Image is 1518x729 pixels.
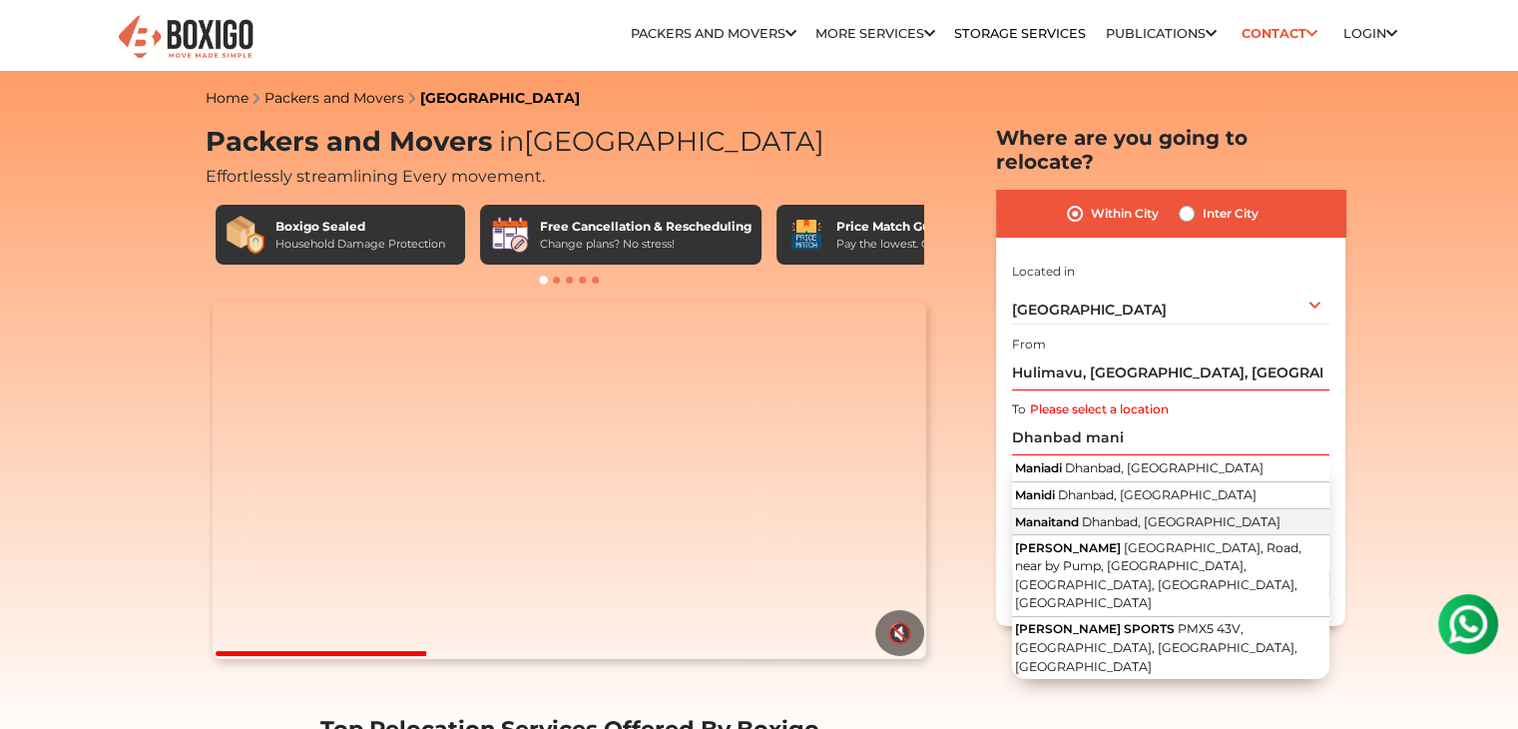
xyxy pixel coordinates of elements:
a: Packers and Movers [631,26,796,41]
a: More services [815,26,935,41]
img: Free Cancellation & Rescheduling [490,215,530,255]
span: [PERSON_NAME] [1015,540,1121,555]
button: Maniadi Dhanbad, [GEOGRAPHIC_DATA] [1012,456,1329,482]
h2: Where are you going to relocate? [996,126,1345,174]
span: Effortlessly streamlining Every movement. [206,167,545,186]
span: Dhanbad, [GEOGRAPHIC_DATA] [1058,487,1257,502]
span: [GEOGRAPHIC_DATA], Road, near by Pump, [GEOGRAPHIC_DATA], [GEOGRAPHIC_DATA], [GEOGRAPHIC_DATA], [... [1015,540,1301,611]
div: Change plans? No stress! [540,236,752,253]
a: Login [1343,26,1397,41]
div: Free Cancellation & Rescheduling [540,218,752,236]
img: Boxigo [116,13,255,62]
div: Pay the lowest. Guaranteed! [836,236,988,253]
video: Your browser does not support the video tag. [213,302,926,659]
a: Publications [1106,26,1217,41]
span: Dhanbad, [GEOGRAPHIC_DATA] [1065,460,1264,475]
span: Maniadi [1015,460,1062,475]
span: [PERSON_NAME] SPORTS [1015,621,1175,636]
label: Inter City [1203,202,1259,226]
label: Please select a location [1030,400,1169,418]
button: Manidi Dhanbad, [GEOGRAPHIC_DATA] [1012,483,1329,509]
input: Select Building or Nearest Landmark [1012,420,1329,455]
span: [GEOGRAPHIC_DATA] [1012,301,1167,319]
button: [PERSON_NAME] SPORTS PMX5 43V, [GEOGRAPHIC_DATA], [GEOGRAPHIC_DATA], [GEOGRAPHIC_DATA] [1012,617,1329,679]
span: PMX5 43V, [GEOGRAPHIC_DATA], [GEOGRAPHIC_DATA], [GEOGRAPHIC_DATA] [1015,621,1297,673]
div: Boxigo Sealed [275,218,445,236]
img: Price Match Guarantee [786,215,826,255]
a: Contact [1236,18,1324,49]
button: 🔇 [875,610,924,656]
span: Manidi [1015,487,1055,502]
div: Household Damage Protection [275,236,445,253]
a: Storage Services [954,26,1086,41]
a: [GEOGRAPHIC_DATA] [420,89,580,107]
a: Packers and Movers [264,89,404,107]
img: whatsapp-icon.svg [20,20,60,60]
img: Boxigo Sealed [226,215,265,255]
input: Select Building or Nearest Landmark [1012,356,1329,390]
label: Within City [1091,202,1159,226]
h1: Packers and Movers [206,126,934,159]
span: Dhanbad, [GEOGRAPHIC_DATA] [1082,514,1280,529]
button: [PERSON_NAME] [GEOGRAPHIC_DATA], Road, near by Pump, [GEOGRAPHIC_DATA], [GEOGRAPHIC_DATA], [GEOGR... [1012,535,1329,617]
div: Price Match Guarantee [836,218,988,236]
label: To [1012,400,1026,418]
label: From [1012,336,1046,354]
span: in [499,125,524,158]
span: [GEOGRAPHIC_DATA] [492,125,824,158]
a: Home [206,89,249,107]
span: Manaitand [1015,514,1079,529]
label: Located in [1012,263,1075,281]
button: Manaitand Dhanbad, [GEOGRAPHIC_DATA] [1012,510,1329,536]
